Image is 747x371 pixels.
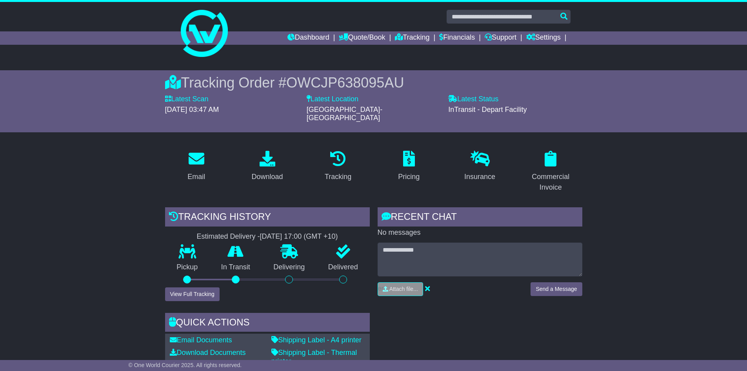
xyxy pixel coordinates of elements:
p: Delivered [316,263,370,272]
a: Support [485,31,516,45]
div: [DATE] 17:00 (GMT +10) [260,232,338,241]
p: Delivering [262,263,317,272]
a: Shipping Label - A4 printer [271,336,362,344]
div: Pricing [398,172,420,182]
div: Tracking history [165,207,370,228]
a: Email [182,148,210,185]
span: [DATE] 03:47 AM [165,106,219,113]
div: Commercial Invoice [524,172,577,193]
label: Latest Location [307,95,358,104]
span: InTransit - Depart Facility [448,106,527,113]
a: Tracking [320,148,356,185]
a: Tracking [395,31,429,45]
a: Download [246,148,288,185]
a: Settings [526,31,561,45]
a: Pricing [393,148,425,185]
a: Email Documents [170,336,232,344]
p: Pickup [165,263,210,272]
span: © One World Courier 2025. All rights reserved. [129,362,242,368]
a: Shipping Label - Thermal printer [271,349,357,365]
div: Insurance [464,172,495,182]
a: Insurance [459,148,500,185]
a: Download Documents [170,349,246,356]
a: Commercial Invoice [519,148,582,196]
div: Quick Actions [165,313,370,334]
span: [GEOGRAPHIC_DATA]-[GEOGRAPHIC_DATA] [307,106,382,122]
p: In Transit [209,263,262,272]
div: RECENT CHAT [378,207,582,228]
label: Latest Scan [165,95,209,104]
span: OWCJP638095AU [286,75,404,91]
button: View Full Tracking [165,287,220,301]
button: Send a Message [531,282,582,296]
div: Estimated Delivery - [165,232,370,241]
a: Financials [439,31,475,45]
div: Tracking [325,172,351,182]
div: Download [251,172,283,182]
p: No messages [378,228,582,237]
label: Latest Status [448,95,498,104]
div: Email [187,172,205,182]
a: Dashboard [287,31,329,45]
div: Tracking Order # [165,74,582,91]
a: Quote/Book [339,31,385,45]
